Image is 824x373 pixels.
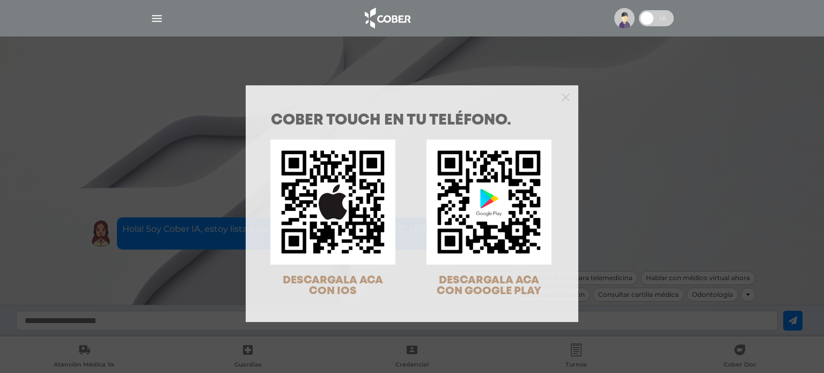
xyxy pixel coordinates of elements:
[283,275,383,296] span: DESCARGALA ACA CON IOS
[437,275,541,296] span: DESCARGALA ACA CON GOOGLE PLAY
[270,140,395,265] img: qr-code
[562,92,570,101] button: Close
[426,140,551,265] img: qr-code
[271,113,553,128] h1: COBER TOUCH en tu teléfono.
